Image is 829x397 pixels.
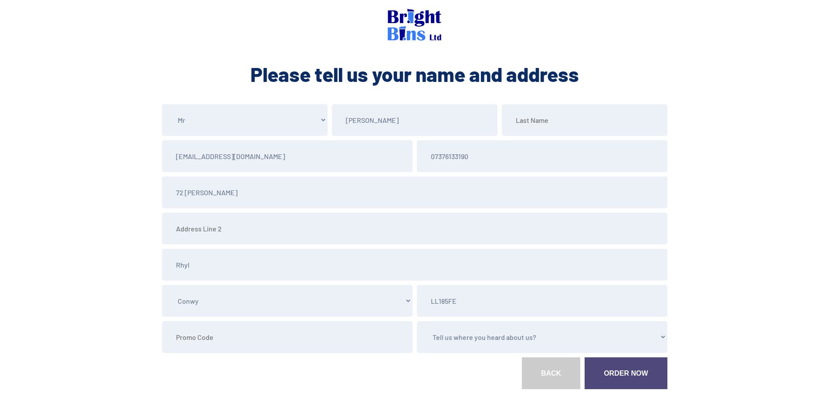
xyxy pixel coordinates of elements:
[162,321,413,353] input: Promo Code
[522,357,580,389] a: Back
[417,140,667,172] input: Mobile Number
[502,104,667,136] input: Last Name
[162,249,667,281] input: City/Town
[417,285,667,317] input: Postcode
[162,140,413,172] input: Email Address
[585,357,667,389] a: Order Now
[160,61,670,87] h2: Please tell us your name and address
[162,213,667,244] input: Address Line 2
[162,176,667,208] input: Address Line 1
[332,104,497,136] input: First Name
